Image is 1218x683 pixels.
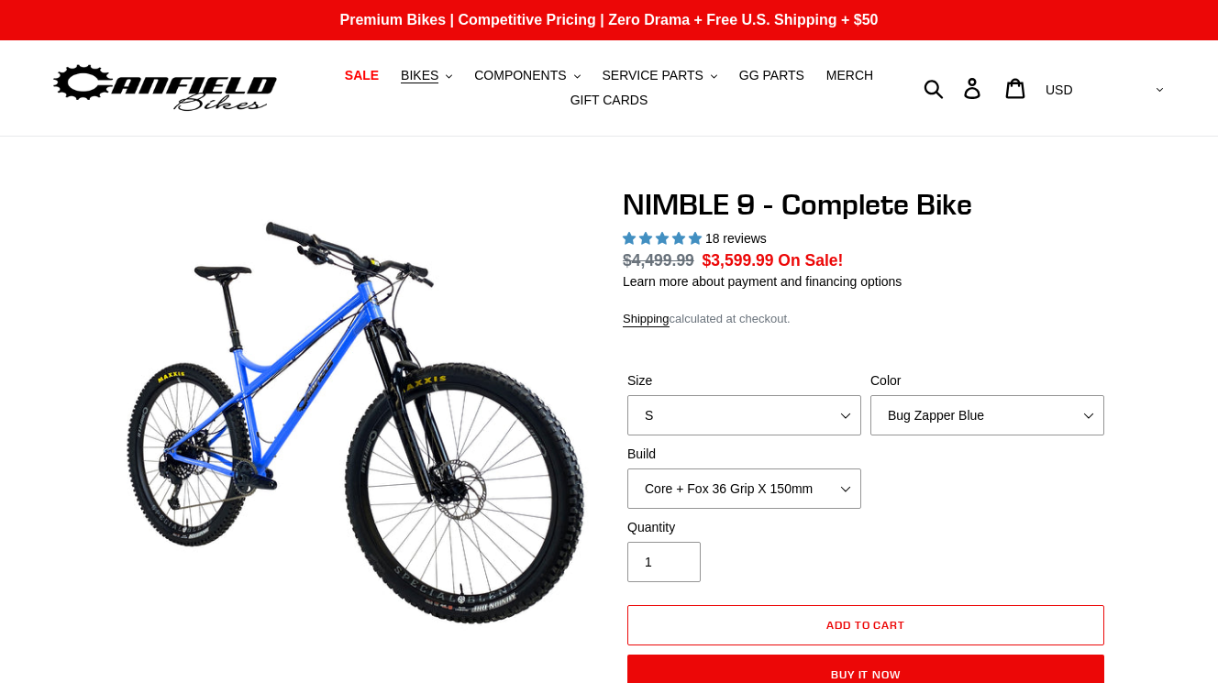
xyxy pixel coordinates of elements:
[870,371,1104,391] label: Color
[627,518,861,537] label: Quantity
[570,93,648,108] span: GIFT CARDS
[627,371,861,391] label: Size
[623,231,705,246] span: 4.89 stars
[561,88,658,113] a: GIFT CARDS
[627,605,1104,645] button: Add to cart
[730,63,814,88] a: GG PARTS
[401,68,438,83] span: BIKES
[739,68,804,83] span: GG PARTS
[602,68,703,83] span: SERVICE PARTS
[778,248,843,272] span: On Sale!
[826,68,873,83] span: MERCH
[474,68,566,83] span: COMPONENTS
[703,251,774,270] span: $3,599.99
[623,187,1109,222] h1: NIMBLE 9 - Complete Bike
[623,251,694,270] s: $4,499.99
[627,445,861,464] label: Build
[465,63,589,88] button: COMPONENTS
[392,63,461,88] button: BIKES
[826,618,906,632] span: Add to cart
[336,63,388,88] a: SALE
[345,68,379,83] span: SALE
[113,191,592,669] img: NIMBLE 9 - Complete Bike
[623,274,902,289] a: Learn more about payment and financing options
[50,60,280,117] img: Canfield Bikes
[623,312,670,327] a: Shipping
[623,310,1109,328] div: calculated at checkout.
[817,63,882,88] a: MERCH
[592,63,725,88] button: SERVICE PARTS
[705,231,767,246] span: 18 reviews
